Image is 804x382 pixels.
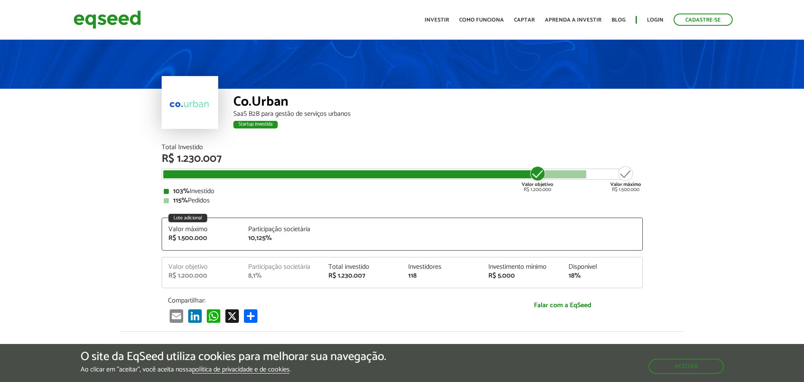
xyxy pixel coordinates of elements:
[649,359,724,374] button: Aceitar
[328,273,396,279] div: R$ 1.230.007
[408,273,476,279] div: 118
[488,264,556,270] div: Investimento mínimo
[164,197,641,204] div: Pedidos
[248,264,316,270] div: Participação societária
[233,95,643,111] div: Co.Urban
[224,309,241,323] a: X
[425,17,449,23] a: Investir
[233,121,278,128] div: Startup investida
[488,273,556,279] div: R$ 5.000
[162,144,643,151] div: Total Investido
[233,111,643,117] div: SaaS B2B para gestão de serviços urbanos
[408,264,476,270] div: Investidores
[248,235,316,242] div: 10,125%
[173,195,188,206] strong: 115%
[242,309,259,323] a: Compartilhar
[514,17,535,23] a: Captar
[610,165,641,192] div: R$ 1.500.000
[168,235,236,242] div: R$ 1.500.000
[522,180,553,188] strong: Valor objetivo
[459,17,504,23] a: Como funciona
[610,180,641,188] strong: Valor máximo
[612,17,625,23] a: Blog
[522,165,553,192] div: R$ 1.200.000
[568,264,636,270] div: Disponível
[192,366,290,374] a: política de privacidade e de cookies
[674,14,733,26] a: Cadastre-se
[205,309,222,323] a: WhatsApp
[168,273,236,279] div: R$ 1.200.000
[647,17,663,23] a: Login
[168,309,185,323] a: Email
[173,186,189,197] strong: 103%
[248,273,316,279] div: 8,1%
[545,17,601,23] a: Aprenda a investir
[168,297,476,305] p: Compartilhar:
[162,153,643,164] div: R$ 1.230.007
[81,366,386,374] p: Ao clicar em "aceitar", você aceita nossa .
[168,226,236,233] div: Valor máximo
[164,188,641,195] div: Investido
[248,226,316,233] div: Participação societária
[328,264,396,270] div: Total investido
[73,8,141,31] img: EqSeed
[168,214,207,222] div: Lote adicional
[568,273,636,279] div: 18%
[81,350,386,363] h5: O site da EqSeed utiliza cookies para melhorar sua navegação.
[187,309,203,323] a: LinkedIn
[489,297,636,314] a: Falar com a EqSeed
[168,264,236,270] div: Valor objetivo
